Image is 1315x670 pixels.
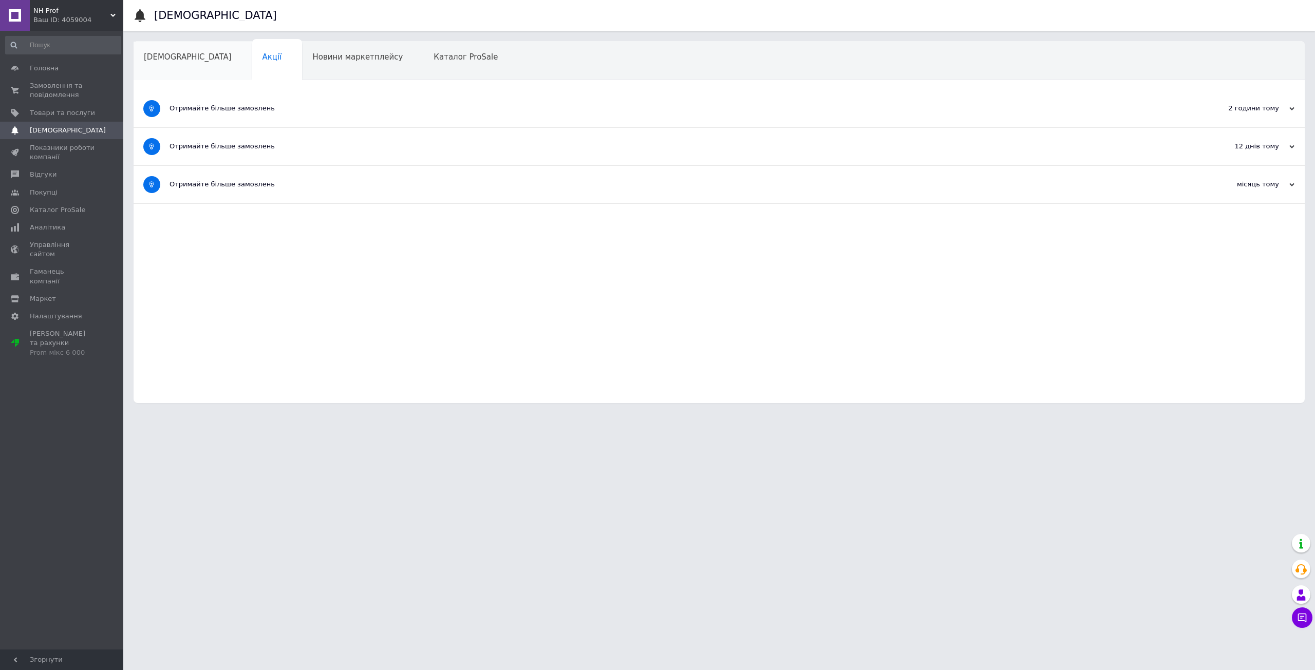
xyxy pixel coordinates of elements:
[262,52,282,62] span: Акції
[30,64,59,73] span: Головна
[5,36,121,54] input: Пошук
[170,180,1192,189] div: Отримайте більше замовлень
[1192,142,1294,151] div: 12 днів тому
[434,52,498,62] span: Каталог ProSale
[30,108,95,118] span: Товари та послуги
[30,81,95,100] span: Замовлення та повідомлення
[33,6,110,15] span: NH Prof
[30,329,95,357] span: [PERSON_NAME] та рахунки
[30,267,95,285] span: Гаманець компанії
[30,348,95,357] div: Prom мікс 6 000
[1192,104,1294,113] div: 2 години тому
[30,170,57,179] span: Відгуки
[30,312,82,321] span: Налаштування
[1192,180,1294,189] div: місяць тому
[33,15,123,25] div: Ваш ID: 4059004
[312,52,403,62] span: Новини маркетплейсу
[30,205,85,215] span: Каталог ProSale
[170,104,1192,113] div: Отримайте більше замовлень
[1292,607,1312,628] button: Чат з покупцем
[30,240,95,259] span: Управління сайтом
[30,143,95,162] span: Показники роботи компанії
[144,52,232,62] span: [DEMOGRAPHIC_DATA]
[30,126,106,135] span: [DEMOGRAPHIC_DATA]
[30,188,58,197] span: Покупці
[170,142,1192,151] div: Отримайте більше замовлень
[154,9,277,22] h1: [DEMOGRAPHIC_DATA]
[30,294,56,303] span: Маркет
[30,223,65,232] span: Аналітика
